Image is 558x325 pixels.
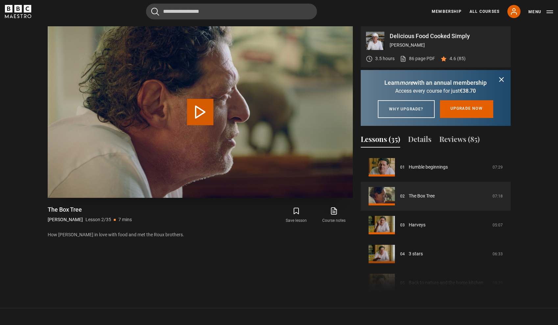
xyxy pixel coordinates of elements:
[409,164,448,171] a: Humble beginnings
[408,134,431,148] button: Details
[146,4,317,19] input: Search
[187,99,213,125] button: Play Lesson The Box Tree
[460,88,476,94] span: €38.70
[369,87,503,95] p: Access every course for just
[378,100,434,118] a: Why upgrade?
[390,42,505,49] p: [PERSON_NAME]
[48,26,353,198] video-js: Video Player
[85,216,111,223] p: Lesson 2/35
[48,231,353,238] p: How [PERSON_NAME] in love with food and met the Roux brothers.
[400,55,435,62] a: 86 page PDF
[48,216,83,223] p: [PERSON_NAME]
[432,9,462,14] a: Membership
[400,79,413,86] i: more
[278,206,315,225] button: Save lesson
[151,8,159,16] button: Submit the search query
[48,206,132,214] h1: The Box Tree
[361,134,400,148] button: Lessons (35)
[390,33,505,39] p: Delicious Food Cooked Simply
[118,216,132,223] p: 7 mins
[409,193,435,199] a: The Box Tree
[449,55,466,62] p: 4.6 (85)
[439,134,480,148] button: Reviews (85)
[470,9,499,14] a: All Courses
[5,5,31,18] svg: BBC Maestro
[440,100,493,118] a: Upgrade now
[409,221,425,228] a: Harveys
[528,9,553,15] button: Toggle navigation
[315,206,352,225] a: Course notes
[409,250,423,257] a: 3 stars
[375,55,395,62] p: 3.5 hours
[369,78,503,87] p: Learn with an annual membership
